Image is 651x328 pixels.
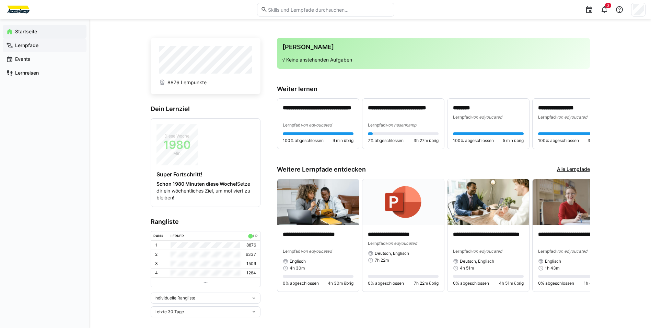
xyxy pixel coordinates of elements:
span: Deutsch, Englisch [460,259,494,264]
img: image [447,179,529,225]
div: Rang [153,234,163,238]
span: Lernpfad [538,114,556,120]
span: von edyoucated [386,241,417,246]
span: von edyoucated [301,249,332,254]
span: von edyoucated [301,122,332,128]
span: 3h 27m übrig [414,138,439,143]
span: Lernpfad [283,249,301,254]
span: von edyoucated [471,114,502,120]
span: 100% abgeschlossen [453,138,494,143]
span: 7% abgeschlossen [368,138,404,143]
p: 1284 [246,270,256,276]
h3: [PERSON_NAME] [282,43,584,51]
div: LP [253,234,257,238]
span: Lernpfad [368,241,386,246]
span: 0% abgeschlossen [283,281,319,286]
span: 100% abgeschlossen [538,138,579,143]
span: 0% abgeschlossen [538,281,574,286]
h3: Weitere Lernpfade entdecken [277,166,366,173]
img: image [533,179,614,225]
p: 6337 [246,252,256,257]
span: Lernpfad [453,114,471,120]
strong: Schon 1980 Minuten diese Woche! [156,181,237,187]
h3: Weiter lernen [277,85,590,93]
span: 4h 30m übrig [328,281,353,286]
h4: Super Fortschritt! [156,171,255,178]
img: image [362,179,444,225]
h3: Dein Lernziel [151,105,260,113]
span: 4h 51m übrig [499,281,524,286]
span: Englisch [545,259,561,264]
span: von edyoucated [556,249,587,254]
span: Deutsch, Englisch [375,251,409,256]
span: von edyoucated [471,249,502,254]
span: von edyoucated [556,114,587,120]
p: 1 [155,242,157,248]
span: von hasenkamp [386,122,416,128]
span: 100% abgeschlossen [283,138,324,143]
span: 7h 22m [375,258,389,263]
span: 3 [607,3,609,8]
p: 3 [155,261,158,266]
span: 3 min übrig [588,138,609,143]
span: 0% abgeschlossen [368,281,404,286]
a: Alle Lernpfade [557,166,590,173]
p: Setze dir ein wöchentliches Ziel, um motiviert zu bleiben! [156,181,255,201]
p: 2 [155,252,158,257]
span: 1h 43m [545,265,559,271]
h3: Rangliste [151,218,260,226]
span: Lernpfad [368,122,386,128]
input: Skills und Lernpfade durchsuchen… [267,7,390,13]
span: Lernpfad [283,122,301,128]
span: 1h 43m übrig [584,281,609,286]
p: 1509 [246,261,256,266]
p: √ Keine anstehenden Aufgaben [282,56,584,63]
div: Lerner [171,234,184,238]
span: 7h 22m übrig [414,281,439,286]
span: 5 min übrig [503,138,524,143]
span: Lernpfad [453,249,471,254]
p: 4 [155,270,158,276]
p: 8876 [246,242,256,248]
span: 0% abgeschlossen [453,281,489,286]
span: 9 min übrig [333,138,353,143]
span: 4h 51m [460,265,474,271]
span: Englisch [290,259,306,264]
span: Letzte 30 Tage [154,309,184,315]
span: 8876 Lernpunkte [167,79,207,86]
span: Individuelle Rangliste [154,295,195,301]
img: image [277,179,359,225]
span: 4h 30m [290,265,305,271]
span: Lernpfad [538,249,556,254]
